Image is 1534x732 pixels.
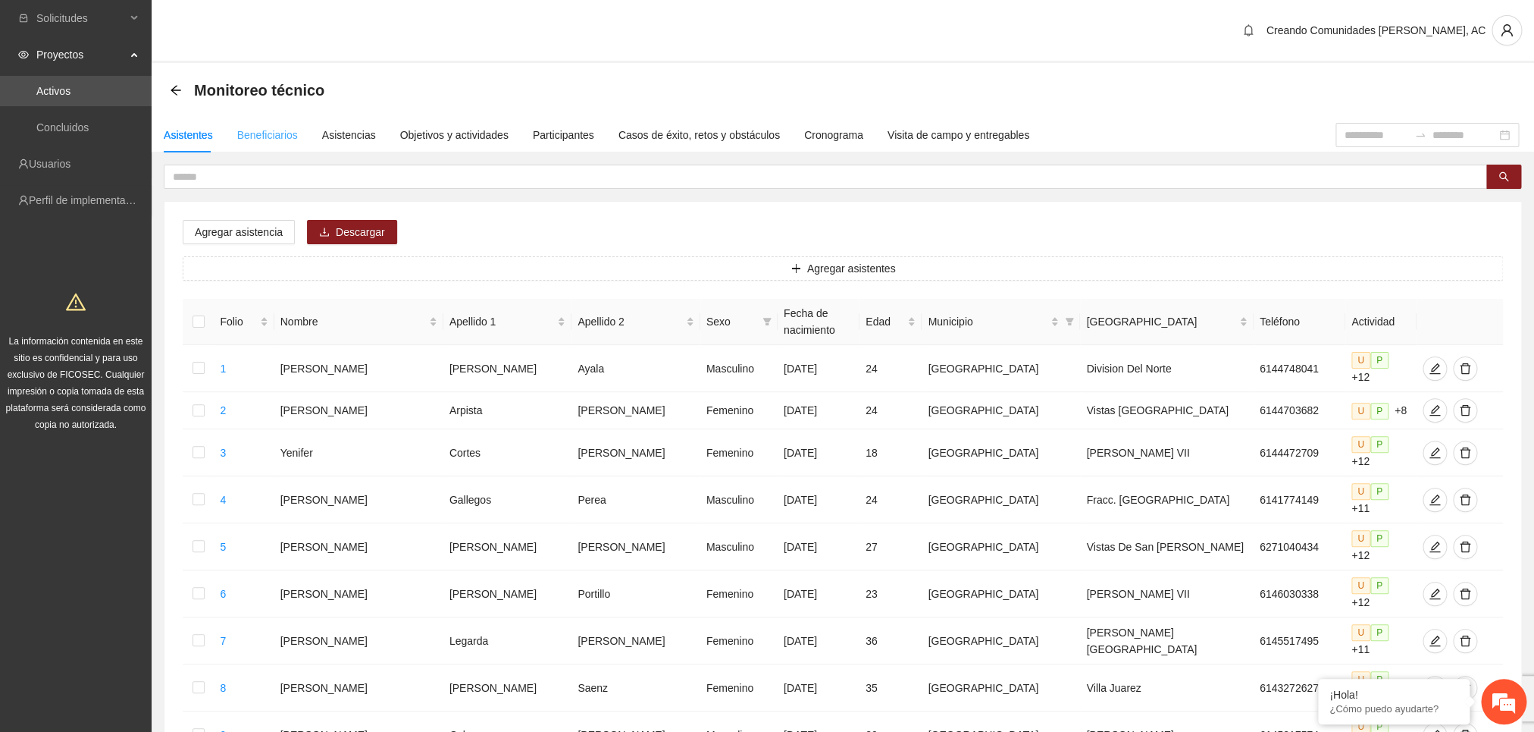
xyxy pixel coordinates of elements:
span: bell [1237,24,1260,36]
td: Portillo [571,570,700,617]
td: 18 [859,429,922,476]
th: Teléfono [1254,299,1345,345]
td: [PERSON_NAME] [443,523,571,570]
textarea: Escriba su mensaje y pulse “Intro” [8,414,289,467]
th: Nombre [274,299,443,345]
button: delete [1453,357,1477,381]
td: [PERSON_NAME] [274,345,443,392]
span: Monitoreo técnico [194,78,324,102]
a: Perfil de implementadora [29,194,147,206]
td: [GEOGRAPHIC_DATA] [922,429,1080,476]
button: delete [1453,488,1477,512]
button: edit [1423,357,1447,381]
a: 3 [220,447,226,459]
div: Visita de campo y entregables [888,127,1029,143]
span: P [1370,483,1388,500]
td: Femenino [700,570,778,617]
span: La información contenida en este sitio es confidencial y para uso exclusivo de FICOSEC. Cualquier... [6,336,146,430]
div: Objetivos y actividades [400,127,509,143]
span: Nombre [280,313,426,330]
span: plus [790,263,801,275]
th: Colonia [1080,299,1253,345]
td: Perea [571,476,700,523]
td: [DATE] [778,345,859,392]
span: download [319,227,330,239]
span: edit [1423,447,1446,459]
td: 35 [859,664,922,712]
span: U [1351,530,1370,547]
span: arrow-left [170,84,182,96]
td: Fracc. [GEOGRAPHIC_DATA] [1080,476,1253,523]
td: [PERSON_NAME] [571,392,700,429]
td: [DATE] [778,570,859,617]
a: Activos [36,85,70,97]
a: 8 [220,682,226,694]
span: warning [66,292,86,312]
button: delete [1453,441,1477,465]
span: delete [1454,363,1476,375]
div: Minimizar ventana de chat en vivo [249,8,285,44]
span: [GEOGRAPHIC_DATA] [1086,313,1235,330]
span: U [1351,436,1370,453]
td: [GEOGRAPHIC_DATA] [922,476,1080,523]
button: edit [1423,582,1447,606]
span: inbox [18,13,29,24]
td: Masculino [700,476,778,523]
td: Masculino [700,345,778,392]
span: to [1414,129,1426,141]
span: P [1370,577,1388,594]
td: Vistas De San [PERSON_NAME] [1080,523,1253,570]
span: U [1351,403,1370,419]
span: U [1351,577,1370,594]
td: +12 [1345,664,1417,712]
th: Fecha de nacimiento [778,299,859,345]
td: [PERSON_NAME] [571,523,700,570]
td: 6145517495 [1254,617,1345,664]
td: [PERSON_NAME] [274,523,443,570]
span: edit [1423,588,1446,600]
button: delete [1453,535,1477,559]
td: +11 [1345,617,1417,664]
span: edit [1423,494,1446,506]
button: delete [1453,629,1477,653]
button: edit [1423,629,1447,653]
td: 6271040434 [1254,523,1345,570]
a: 2 [220,404,226,416]
span: Creando Comunidades [PERSON_NAME], AC [1266,24,1485,36]
th: Municipio [922,299,1080,345]
button: downloadDescargar [307,220,397,244]
span: U [1351,671,1370,688]
span: Sexo [706,313,756,330]
button: edit [1423,488,1447,512]
td: [PERSON_NAME] [443,570,571,617]
td: Masculino [700,523,778,570]
th: Apellido 1 [443,299,571,345]
div: Casos de éxito, retos y obstáculos [618,127,780,143]
a: 4 [220,494,226,506]
span: delete [1454,588,1476,600]
span: delete [1454,541,1476,553]
td: [DATE] [778,429,859,476]
button: edit [1423,676,1447,700]
button: edit [1423,398,1447,423]
span: P [1370,403,1388,419]
a: Usuarios [29,158,70,170]
span: Edad [866,313,904,330]
span: Apellido 2 [578,313,682,330]
td: Cortes [443,429,571,476]
td: Femenino [700,392,778,429]
span: Estamos en línea. [88,203,209,356]
td: Villa Juarez [1080,664,1253,712]
td: [PERSON_NAME] [274,476,443,523]
td: [GEOGRAPHIC_DATA] [922,523,1080,570]
td: 24 [859,392,922,429]
th: Edad [859,299,922,345]
button: edit [1423,535,1447,559]
span: search [1498,171,1509,184]
td: [DATE] [778,523,859,570]
td: +12 [1345,570,1417,617]
td: 6141774149 [1254,476,1345,523]
span: Municipio [928,313,1047,330]
a: 7 [220,635,226,647]
td: [PERSON_NAME] [443,664,571,712]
